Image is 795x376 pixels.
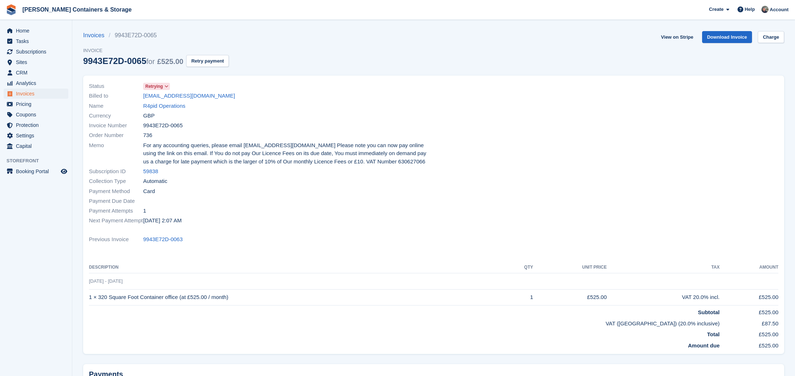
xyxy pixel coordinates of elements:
[146,57,155,65] span: for
[89,317,719,328] td: VAT ([GEOGRAPHIC_DATA]) (20.0% inclusive)
[89,207,143,215] span: Payment Attempts
[770,6,788,13] span: Account
[89,141,143,166] span: Memo
[83,47,229,54] span: Invoice
[507,262,533,273] th: QTY
[143,141,429,166] span: For any accounting queries, please email [EMAIL_ADDRESS][DOMAIN_NAME] Please note you can now pay...
[143,121,183,130] span: 9943E72D-0065
[83,56,183,66] div: 9943E72D-0065
[16,110,59,120] span: Coupons
[16,89,59,99] span: Invoices
[707,331,720,337] strong: Total
[89,131,143,140] span: Order Number
[4,68,68,78] a: menu
[143,102,185,110] a: R4pid Operations
[89,262,507,273] th: Description
[145,83,163,90] span: Retrying
[143,112,155,120] span: GBP
[7,157,72,164] span: Storefront
[143,92,235,100] a: [EMAIL_ADDRESS][DOMAIN_NAME]
[709,6,723,13] span: Create
[745,6,755,13] span: Help
[719,262,778,273] th: Amount
[4,166,68,176] a: menu
[16,26,59,36] span: Home
[89,121,143,130] span: Invoice Number
[143,167,158,176] a: 59838
[4,99,68,109] a: menu
[16,68,59,78] span: CRM
[4,131,68,141] a: menu
[60,167,68,176] a: Preview store
[758,31,784,43] a: Charge
[89,82,143,90] span: Status
[89,187,143,196] span: Payment Method
[698,309,719,315] strong: Subtotal
[4,78,68,88] a: menu
[719,305,778,317] td: £525.00
[83,31,109,40] a: Invoices
[143,131,152,140] span: 736
[89,197,143,205] span: Payment Due Date
[719,328,778,339] td: £525.00
[719,317,778,328] td: £87.50
[719,339,778,350] td: £525.00
[4,89,68,99] a: menu
[16,120,59,130] span: Protection
[20,4,134,16] a: [PERSON_NAME] Containers & Storage
[143,235,183,244] a: 9943E72D-0063
[16,36,59,46] span: Tasks
[702,31,752,43] a: Download Invoice
[607,262,719,273] th: Tax
[533,262,607,273] th: Unit Price
[6,4,17,15] img: stora-icon-8386f47178a22dfd0bd8f6a31ec36ba5ce8667c1dd55bd0f319d3a0aa187defe.svg
[688,342,720,349] strong: Amount due
[89,167,143,176] span: Subscription ID
[89,278,123,284] span: [DATE] - [DATE]
[89,102,143,110] span: Name
[16,141,59,151] span: Capital
[143,82,170,90] a: Retrying
[16,166,59,176] span: Booking Portal
[16,78,59,88] span: Analytics
[143,207,146,215] span: 1
[658,31,696,43] a: View on Stripe
[16,47,59,57] span: Subscriptions
[143,187,155,196] span: Card
[157,57,183,65] span: £525.00
[143,217,181,225] time: 2025-10-10 01:07:10 UTC
[16,57,59,67] span: Sites
[761,6,769,13] img: Adam Greenhalgh
[507,289,533,305] td: 1
[83,31,229,40] nav: breadcrumbs
[143,177,167,185] span: Automatic
[4,110,68,120] a: menu
[89,217,143,225] span: Next Payment Attempt
[4,141,68,151] a: menu
[89,177,143,185] span: Collection Type
[89,92,143,100] span: Billed to
[4,120,68,130] a: menu
[186,55,229,67] button: Retry payment
[16,131,59,141] span: Settings
[89,112,143,120] span: Currency
[533,289,607,305] td: £525.00
[4,26,68,36] a: menu
[89,235,143,244] span: Previous Invoice
[607,293,719,302] div: VAT 20.0% incl.
[89,289,507,305] td: 1 × 320 Square Foot Container office (at £525.00 / month)
[719,289,778,305] td: £525.00
[4,36,68,46] a: menu
[16,99,59,109] span: Pricing
[4,47,68,57] a: menu
[4,57,68,67] a: menu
